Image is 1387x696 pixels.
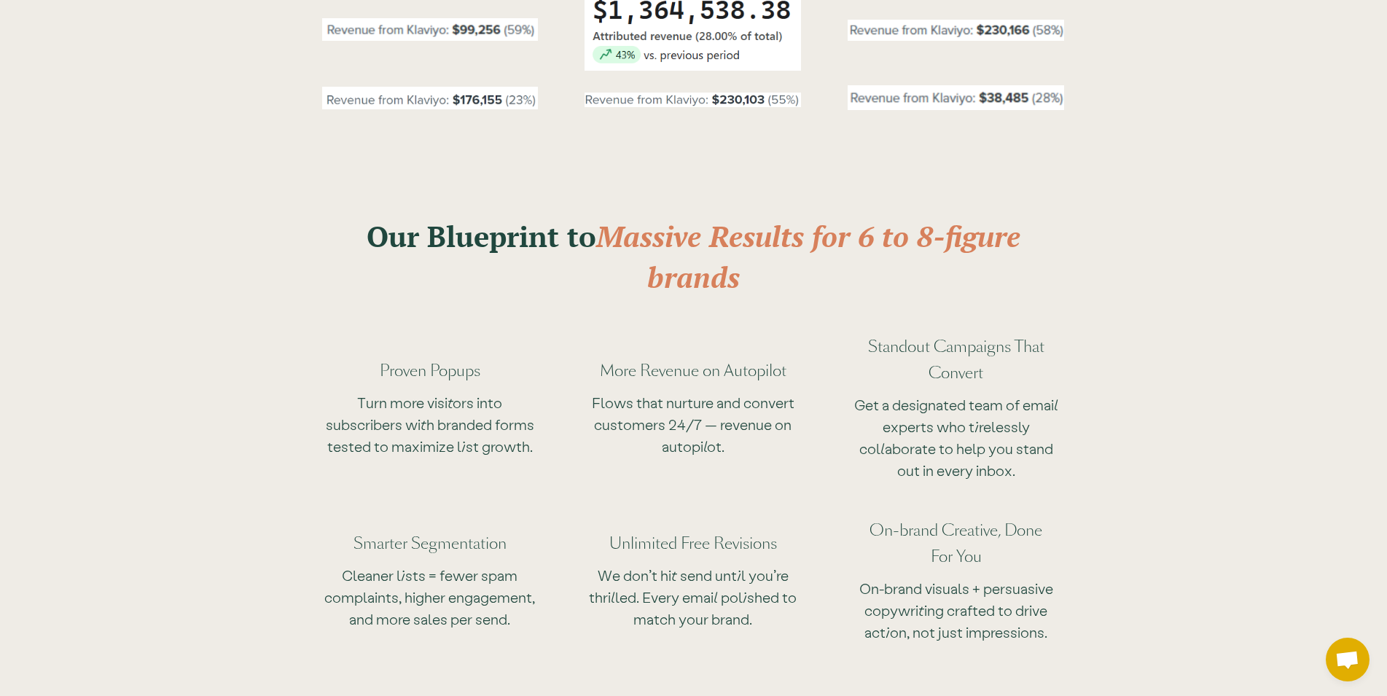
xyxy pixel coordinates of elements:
[848,85,1064,109] img: revenue from klaviyo: 38485
[585,358,801,384] h3: More Revenue on Autopilot
[848,334,1064,386] h3: Standout Campaigns That Convert
[322,87,539,109] img: revenue from klaviyo: 176155
[585,564,801,630] p: We don’t hit send until you’re thrilled. Every email polished to match your brand.
[585,93,801,108] img: revenue from klaviyo: 230103
[322,564,539,630] p: Cleaner lists = fewer spam complaints, higher engagement, and more sales per send.
[322,358,539,384] h3: Proven Popups
[367,216,596,255] strong: Our Blueprint to
[848,517,1064,570] h3: On-brand Creative, Done For You
[848,577,1064,643] p: On-brand visuals + persuasive copywriting crafted to drive action, not just impressions.
[848,394,1064,481] p: Get a designated team of email experts who tirelessly collaborate to help you stand out in every ...
[322,18,539,41] img: revenue from klaviyo: 99256
[585,531,801,557] h3: Unlimited Free Revisions
[322,531,539,557] h3: Smarter Segmentation
[322,391,539,457] p: Turn more visitors into subscribers with branded forms tested to maximize list growth.
[596,216,1020,296] em: Massive Results for 6 to 8-figure brands
[1326,638,1370,681] div: Open chat
[848,20,1064,41] img: revenue from klaviyo: $230166
[585,391,801,457] p: Flows that nurture and convert customers 24/7 — revenue on autopilot.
